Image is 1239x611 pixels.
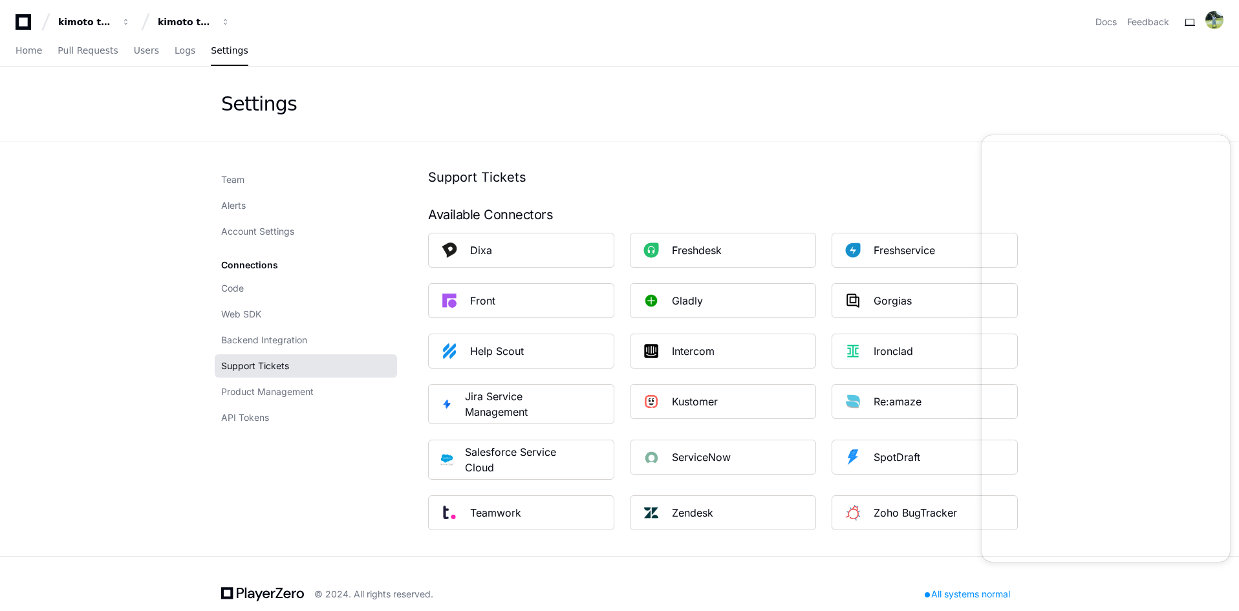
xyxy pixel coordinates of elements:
[221,411,269,424] span: API Tokens
[465,389,565,420] div: Jira Service Management
[840,288,866,314] img: PlatformGorgias_square.png
[638,288,664,314] img: PlatformGladly.png
[58,47,118,54] span: Pull Requests
[436,338,462,364] img: PlatformHelpscout_square.png
[436,500,462,526] img: Teamwork_Square_Logo.png
[874,343,913,359] div: Ironclad
[874,242,935,258] div: Freshservice
[1205,11,1223,29] img: ACg8ocI5XImk02yGxkvluH9WlaEF28FFnbzdsONrlmo-PfMxJLV1E6wuHg=s96-c
[58,36,118,66] a: Pull Requests
[470,242,492,258] div: Dixa
[840,444,866,470] img: Platformspotdraft_square.png
[221,173,244,186] span: Team
[436,237,462,263] img: PlatformDixa_square.png
[874,293,912,308] div: Gorgias
[638,500,664,526] img: PlatformZendesk_9qMuXiF.png
[470,505,521,520] div: Teamwork
[221,199,246,212] span: Alerts
[672,449,731,465] div: ServiceNow
[917,585,1018,603] div: All systems normal
[840,389,866,414] img: Platformre_amaze_square.png
[221,308,261,321] span: Web SDK
[982,135,1230,562] iframe: Customer support window
[672,242,722,258] div: Freshdesk
[221,334,307,347] span: Backend Integration
[221,282,244,295] span: Code
[215,168,397,191] a: Team
[874,394,921,409] div: Re:amaze
[638,444,664,470] img: ServiceNow_Square_Logo.png
[672,343,715,359] div: Intercom
[215,194,397,217] a: Alerts
[221,92,297,116] div: Settings
[874,505,957,520] div: Zoho BugTracker
[465,444,565,475] div: Salesforce Service Cloud
[16,36,42,66] a: Home
[215,354,397,378] a: Support Tickets
[428,207,1018,222] div: Available Connectors
[672,394,718,409] div: Kustomer
[672,293,703,308] div: Gladly
[215,328,397,352] a: Backend Integration
[16,47,42,54] span: Home
[840,338,866,364] img: IronClad_Square.png
[428,168,1018,186] h1: Support Tickets
[153,10,235,34] button: kimoto test
[215,220,397,243] a: Account Settings
[221,225,294,238] span: Account Settings
[436,288,462,314] img: PlatformFront_square.png
[175,47,195,54] span: Logs
[53,10,136,34] button: kimoto test
[215,277,397,300] a: Code
[638,389,664,414] img: Kustomer_Square_Logo.jpeg
[638,237,664,263] img: Freshdesk_Square_Logo.jpeg
[874,449,920,465] div: SpotDraft
[436,394,457,414] img: Jira_Service_Management.jpg
[1095,16,1117,28] a: Docs
[470,343,524,359] div: Help Scout
[158,16,213,28] div: kimoto test
[1127,16,1169,28] button: Feedback
[215,380,397,403] a: Product Management
[211,47,248,54] span: Settings
[221,385,314,398] span: Product Management
[215,406,397,429] a: API Tokens
[840,500,866,526] img: ZohoBugTracker_square.png
[175,36,195,66] a: Logs
[1198,568,1233,603] iframe: Open customer support
[470,293,495,308] div: Front
[672,505,713,520] div: Zendesk
[436,449,457,470] img: Salesforce_service_cloud.png
[211,36,248,66] a: Settings
[134,36,159,66] a: Users
[314,588,433,601] div: © 2024. All rights reserved.
[221,359,289,372] span: Support Tickets
[840,237,866,263] img: Platformfreshservice_square.png
[638,338,664,364] img: Intercom_Square_Logo_V9D2LCb.png
[58,16,114,28] div: kimoto test
[215,303,397,326] a: Web SDK
[134,47,159,54] span: Users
